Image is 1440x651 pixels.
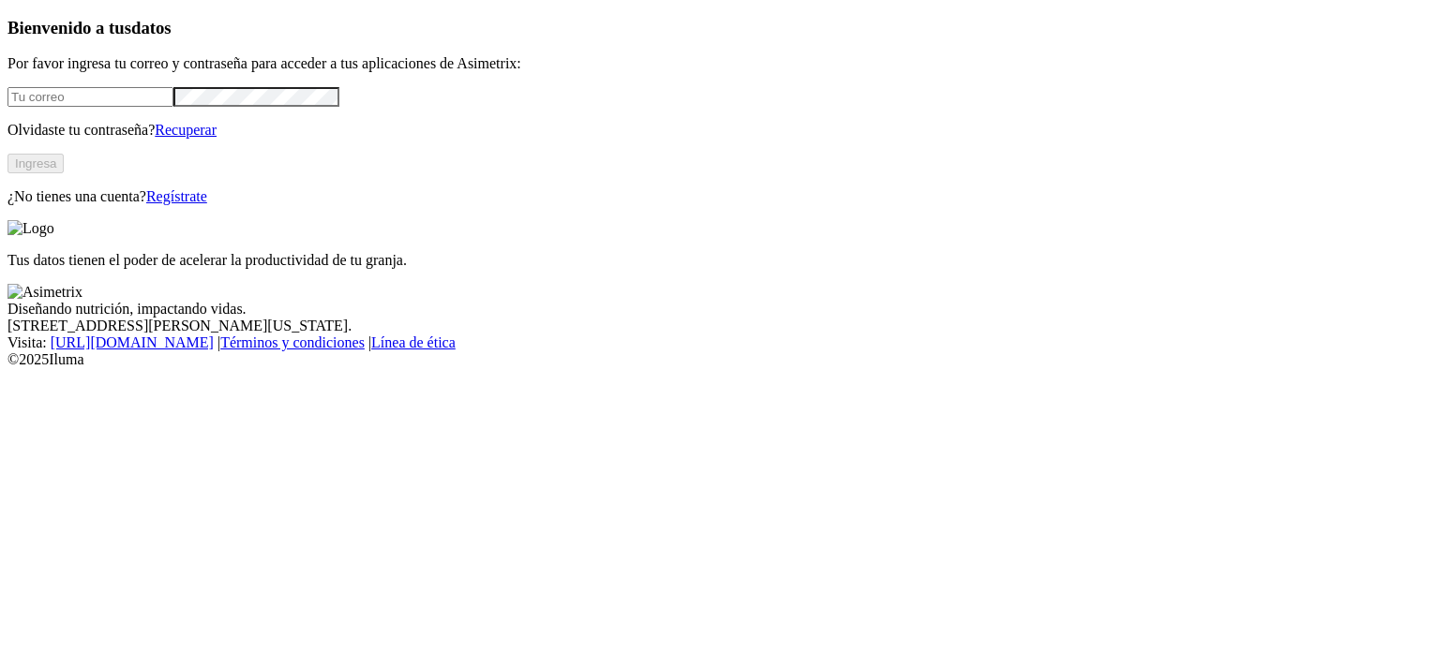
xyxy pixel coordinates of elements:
[7,318,1432,334] div: [STREET_ADDRESS][PERSON_NAME][US_STATE].
[7,55,1432,72] p: Por favor ingresa tu correo y contraseña para acceder a tus aplicaciones de Asimetrix:
[371,334,456,350] a: Línea de ética
[7,122,1432,139] p: Olvidaste tu contraseña?
[131,18,172,37] span: datos
[7,284,82,301] img: Asimetrix
[7,87,173,107] input: Tu correo
[7,252,1432,269] p: Tus datos tienen el poder de acelerar la productividad de tu granja.
[7,154,64,173] button: Ingresa
[220,334,365,350] a: Términos y condiciones
[7,351,1432,368] div: © 2025 Iluma
[7,220,54,237] img: Logo
[51,334,214,350] a: [URL][DOMAIN_NAME]
[7,188,1432,205] p: ¿No tienes una cuenta?
[155,122,217,138] a: Recuperar
[7,18,1432,38] h3: Bienvenido a tus
[7,301,1432,318] div: Diseñando nutrición, impactando vidas.
[7,334,1432,351] div: Visita : | |
[146,188,207,204] a: Regístrate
